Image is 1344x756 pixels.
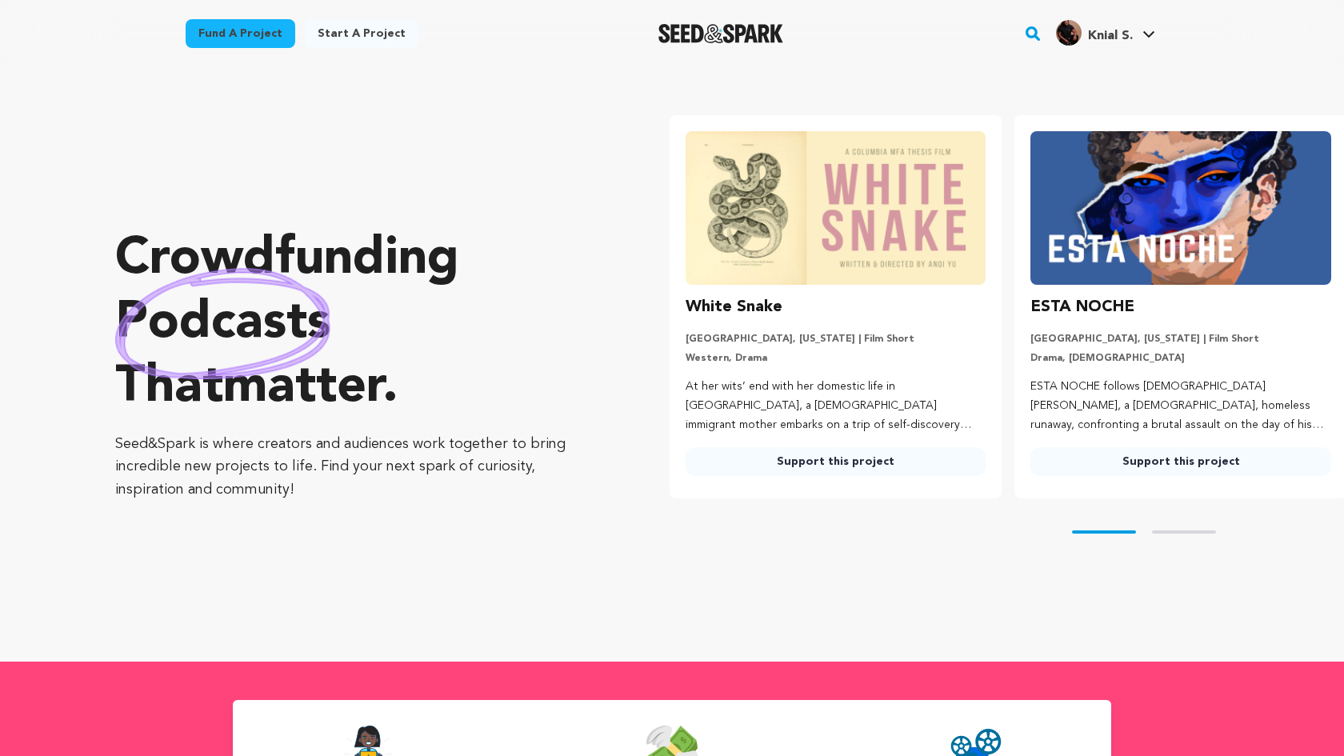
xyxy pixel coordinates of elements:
img: hand sketched image [115,268,330,379]
p: Drama, [DEMOGRAPHIC_DATA] [1030,352,1331,365]
h3: White Snake [686,294,782,320]
img: ESTA NOCHE image [1030,131,1331,285]
a: Start a project [305,19,418,48]
a: Fund a project [186,19,295,48]
a: Seed&Spark Homepage [658,24,784,43]
a: Knial S.'s Profile [1053,17,1158,46]
p: ESTA NOCHE follows [DEMOGRAPHIC_DATA] [PERSON_NAME], a [DEMOGRAPHIC_DATA], homeless runaway, conf... [1030,378,1331,434]
p: At her wits’ end with her domestic life in [GEOGRAPHIC_DATA], a [DEMOGRAPHIC_DATA] immigrant moth... [686,378,986,434]
p: [GEOGRAPHIC_DATA], [US_STATE] | Film Short [1030,333,1331,346]
img: White Snake image [686,131,986,285]
h3: ESTA NOCHE [1030,294,1134,320]
img: Seed&Spark Logo Dark Mode [658,24,784,43]
span: matter [223,362,382,414]
p: Seed&Spark is where creators and audiences work together to bring incredible new projects to life... [115,433,606,502]
div: Knial S.'s Profile [1056,20,1133,46]
p: [GEOGRAPHIC_DATA], [US_STATE] | Film Short [686,333,986,346]
span: Knial S.'s Profile [1053,17,1158,50]
a: Support this project [1030,447,1331,476]
p: Western, Drama [686,352,986,365]
span: Knial S. [1088,30,1133,42]
img: e5b69cae1e12802e.jpg [1056,20,1082,46]
p: Crowdfunding that . [115,228,606,420]
a: Support this project [686,447,986,476]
